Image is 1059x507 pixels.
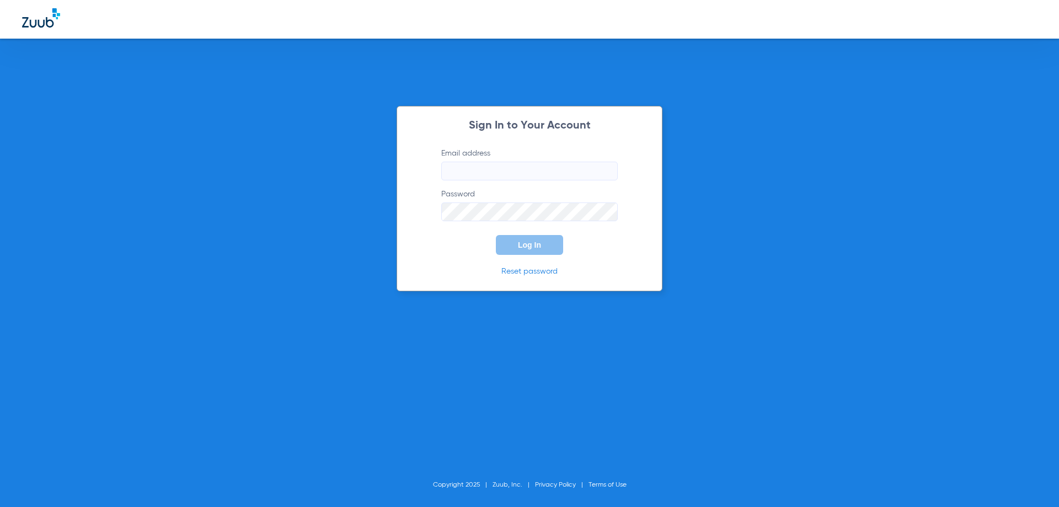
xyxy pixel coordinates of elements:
label: Password [441,189,618,221]
li: Zuub, Inc. [493,479,535,490]
h2: Sign In to Your Account [425,120,634,131]
span: Log In [518,241,541,249]
li: Copyright 2025 [433,479,493,490]
a: Reset password [501,268,558,275]
a: Privacy Policy [535,482,576,488]
input: Email address [441,162,618,180]
label: Email address [441,148,618,180]
a: Terms of Use [589,482,627,488]
iframe: Chat Widget [1004,454,1059,507]
button: Log In [496,235,563,255]
img: Zuub Logo [22,8,60,28]
input: Password [441,202,618,221]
